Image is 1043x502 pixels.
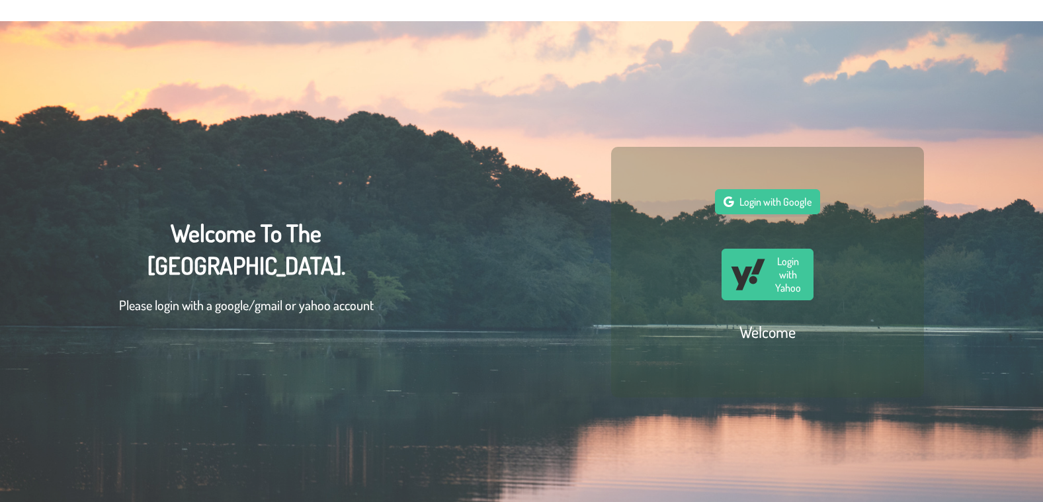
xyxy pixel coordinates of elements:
[715,189,820,214] button: Login with Google
[119,217,374,328] div: Welcome To The [GEOGRAPHIC_DATA].
[722,249,814,300] button: Login with Yahoo
[119,295,374,315] p: Please login with a google/gmail or yahoo account
[772,255,806,294] span: Login with Yahoo
[739,195,812,208] span: Login with Google
[739,321,796,342] h2: Welcome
